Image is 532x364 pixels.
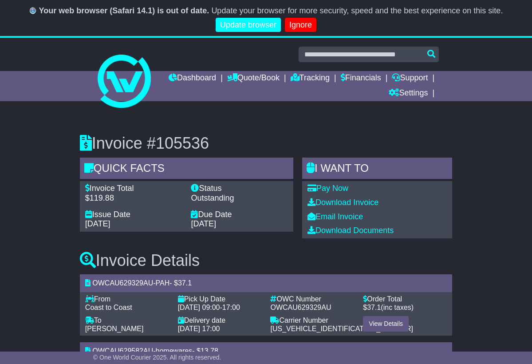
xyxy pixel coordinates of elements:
[216,18,281,32] a: Update browser
[85,219,182,229] div: [DATE]
[270,304,331,311] span: OWCAU629329AU
[307,212,363,221] a: Email Invoice
[178,304,220,311] span: [DATE] 09:00
[85,316,169,324] div: To
[291,71,330,86] a: Tracking
[191,194,288,203] div: Outstanding
[80,342,452,360] div: - - $
[178,316,262,324] div: Delivery date
[363,295,447,303] div: Order Total
[85,184,182,194] div: Invoice Total
[156,279,170,287] span: PAH
[191,210,288,220] div: Due Date
[367,304,381,311] span: 37.1
[392,71,428,86] a: Support
[93,354,221,361] span: © One World Courier 2025. All rights reserved.
[341,71,381,86] a: Financials
[80,274,452,292] div: - - $
[222,304,240,311] span: 17:00
[178,279,192,287] span: 37.1
[92,347,153,355] span: OWCAU629582AU
[363,316,409,332] a: View Details
[227,71,280,86] a: Quote/Book
[85,210,182,220] div: Issue Date
[191,219,288,229] div: [DATE]
[307,198,378,207] a: Download Invoice
[302,158,452,182] div: I WANT to
[85,194,182,203] div: $119.88
[169,71,216,86] a: Dashboard
[191,184,288,194] div: Status
[270,316,354,324] div: Carrier Number
[80,158,293,182] div: Quick Facts
[85,325,144,332] span: [PERSON_NAME]
[80,135,452,152] h3: Invoice #105536
[389,86,428,101] a: Settings
[201,347,218,355] span: 13.78
[363,303,447,312] div: $ (inc taxes)
[85,304,132,311] span: Coast to Coast
[92,279,153,287] span: OWCAU629329AU
[307,184,348,193] a: Pay Now
[178,295,262,303] div: Pick Up Date
[39,6,209,15] b: Your web browser (Safari 14.1) is out of date.
[270,325,413,332] span: [US_VEHICLE_IDENTIFICATION_NUMBER]
[307,226,394,235] a: Download Documents
[85,295,169,303] div: From
[156,347,193,355] span: homewares
[178,325,220,332] span: [DATE] 17:00
[285,18,316,32] a: Ignore
[270,295,354,303] div: OWC Number
[178,303,262,312] div: -
[211,6,503,15] span: Update your browser for more security, speed and the best experience on this site.
[80,252,452,269] h3: Invoice Details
